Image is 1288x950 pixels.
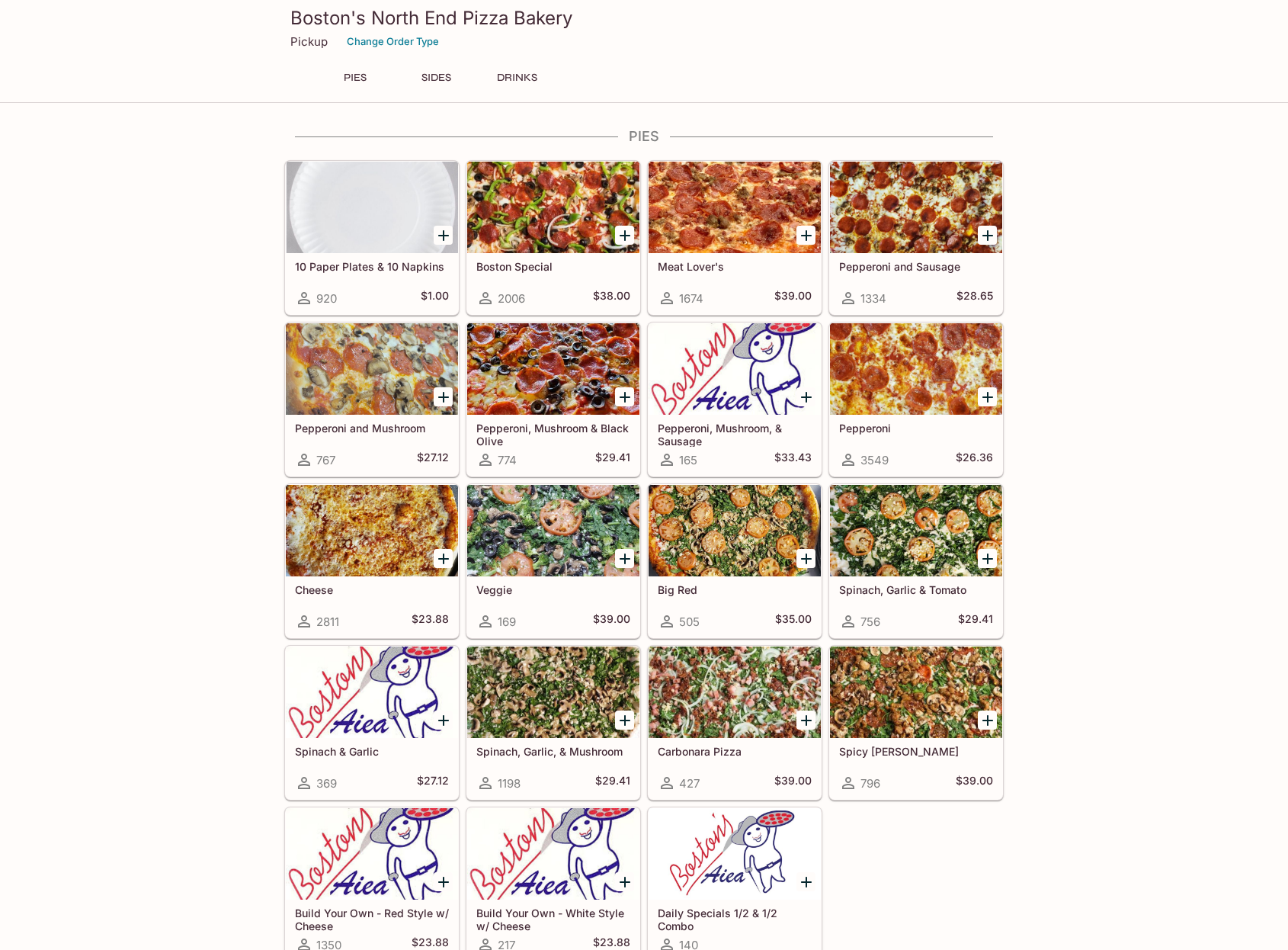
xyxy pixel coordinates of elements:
[774,774,812,792] h5: $39.00
[295,422,449,435] h5: Pepperoni and Mushroom
[658,260,812,273] h5: Meat Lover's
[648,484,822,638] a: Big Red505$35.00
[476,907,630,932] h5: Build Your Own - White Style w/ Cheese
[679,776,700,791] span: 427
[839,422,993,435] h5: Pepperoni
[615,387,634,406] button: Add Pepperoni, Mushroom & Black Olive
[774,289,812,307] h5: $39.00
[285,646,459,800] a: Spinach & Garlic369$27.12
[958,612,993,631] h5: $29.41
[295,907,449,932] h5: Build Your Own - Red Style w/ Cheese
[321,67,389,88] button: PIES
[615,549,634,568] button: Add Veggie
[649,162,821,253] div: Meat Lover's
[498,615,516,629] span: 169
[316,615,339,629] span: 2811
[476,745,630,758] h5: Spinach, Garlic, & Mushroom
[796,549,815,568] button: Add Big Red
[593,612,630,631] h5: $39.00
[286,647,458,738] div: Spinach & Garlic
[316,291,337,306] span: 920
[860,776,880,791] span: 796
[290,34,328,49] p: Pickup
[286,485,458,576] div: Cheese
[467,162,639,253] div: Boston Special
[286,808,458,900] div: Build Your Own - Red Style w/ Cheese
[978,549,997,568] button: Add Spinach, Garlic & Tomato
[286,162,458,253] div: 10 Paper Plates & 10 Napkins
[295,745,449,758] h5: Spinach & Garlic
[658,907,812,932] h5: Daily Specials 1/2 & 1/2 Combo
[829,484,1003,638] a: Spinach, Garlic & Tomato756$29.41
[829,646,1003,800] a: Spicy [PERSON_NAME]796$39.00
[860,291,886,306] span: 1334
[498,291,525,306] span: 2006
[648,646,822,800] a: Carbonara Pizza427$39.00
[648,161,822,315] a: Meat Lover's1674$39.00
[295,260,449,273] h5: 10 Paper Plates & 10 Napkins
[860,615,880,629] span: 756
[466,161,640,315] a: Boston Special2006$38.00
[796,387,815,406] button: Add Pepperoni, Mushroom, & Sausage
[860,453,889,467] span: 3549
[476,583,630,596] h5: Veggie
[285,161,459,315] a: 10 Paper Plates & 10 Napkins920$1.00
[956,451,993,469] h5: $26.36
[476,260,630,273] h5: Boston Special
[615,226,634,245] button: Add Boston Special
[978,387,997,406] button: Add Pepperoni
[978,711,997,730] button: Add Spicy Jenny
[796,711,815,730] button: Add Carbonara Pizza
[649,808,821,900] div: Daily Specials 1/2 & 1/2 Combo
[421,289,449,307] h5: $1.00
[284,128,1004,145] h4: PIES
[658,745,812,758] h5: Carbonara Pizza
[417,774,449,792] h5: $27.12
[466,646,640,800] a: Spinach, Garlic, & Mushroom1198$29.41
[830,162,1002,253] div: Pepperoni and Sausage
[434,549,453,568] button: Add Cheese
[285,323,459,477] a: Pepperoni and Mushroom767$27.12
[498,453,517,467] span: 774
[290,6,998,30] h3: Boston's North End Pizza Bakery
[830,485,1002,576] div: Spinach, Garlic & Tomato
[316,776,337,791] span: 369
[829,161,1003,315] a: Pepperoni and Sausage1334$28.65
[649,647,821,738] div: Carbonara Pizza
[615,872,634,891] button: Add Build Your Own - White Style w/ Cheese
[498,776,521,791] span: 1198
[595,774,630,792] h5: $29.41
[295,583,449,596] h5: Cheese
[829,323,1003,477] a: Pepperoni3549$26.36
[482,67,551,88] button: DRINKS
[978,226,997,245] button: Add Pepperoni and Sausage
[839,745,993,758] h5: Spicy [PERSON_NAME]
[649,485,821,576] div: Big Red
[774,451,812,469] h5: $33.43
[316,453,335,467] span: 767
[658,422,812,447] h5: Pepperoni, Mushroom, & Sausage
[615,711,634,730] button: Add Spinach, Garlic, & Mushroom
[649,323,821,415] div: Pepperoni, Mushroom, & Sausage
[467,323,639,415] div: Pepperoni, Mushroom & Black Olive
[467,808,639,900] div: Build Your Own - White Style w/ Cheese
[956,289,993,307] h5: $28.65
[434,387,453,406] button: Add Pepperoni and Mushroom
[434,226,453,245] button: Add 10 Paper Plates & 10 Napkins
[340,30,446,53] button: Change Order Type
[417,451,449,469] h5: $27.12
[658,583,812,596] h5: Big Red
[402,67,470,88] button: SIDES
[412,612,449,631] h5: $23.88
[285,484,459,638] a: Cheese2811$23.88
[956,774,993,792] h5: $39.00
[466,323,640,477] a: Pepperoni, Mushroom & Black Olive774$29.41
[679,291,703,306] span: 1674
[775,612,812,631] h5: $35.00
[593,289,630,307] h5: $38.00
[839,260,993,273] h5: Pepperoni and Sausage
[679,453,697,467] span: 165
[830,647,1002,738] div: Spicy Jenny
[595,451,630,469] h5: $29.41
[467,485,639,576] div: Veggie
